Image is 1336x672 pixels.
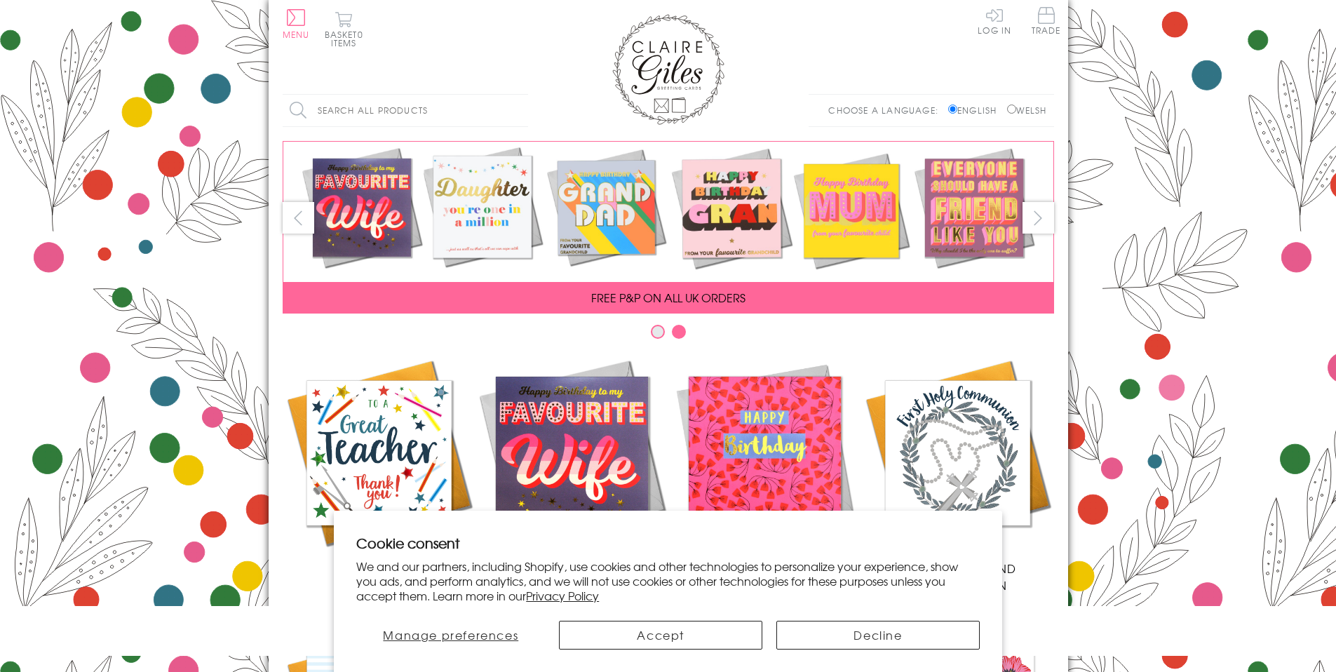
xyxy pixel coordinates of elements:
div: Carousel Pagination [283,324,1054,346]
input: Search all products [283,95,528,126]
label: Welsh [1007,104,1047,116]
label: English [948,104,1004,116]
button: Carousel Page 2 (Current Slide) [672,325,686,339]
span: FREE P&P ON ALL UK ORDERS [591,289,745,306]
a: Trade [1032,7,1061,37]
a: Communion and Confirmation [861,356,1054,593]
p: Choose a language: [828,104,945,116]
a: New Releases [475,356,668,577]
button: next [1023,202,1054,234]
a: Log In [978,7,1011,34]
button: Menu [283,9,310,39]
input: Welsh [1007,105,1016,114]
span: Manage preferences [383,626,518,643]
h2: Cookie consent [356,533,980,553]
button: Carousel Page 1 [651,325,665,339]
input: Search [514,95,528,126]
a: Privacy Policy [526,587,599,604]
span: 0 items [331,28,363,49]
input: English [948,105,957,114]
button: Decline [776,621,980,650]
span: Menu [283,28,310,41]
p: We and our partners, including Shopify, use cookies and other technologies to personalize your ex... [356,559,980,603]
span: Trade [1032,7,1061,34]
button: Basket0 items [325,11,363,47]
a: Academic [283,356,475,577]
button: Manage preferences [356,621,545,650]
button: Accept [559,621,762,650]
img: Claire Giles Greetings Cards [612,14,724,125]
button: prev [283,202,314,234]
a: Birthdays [668,356,861,577]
